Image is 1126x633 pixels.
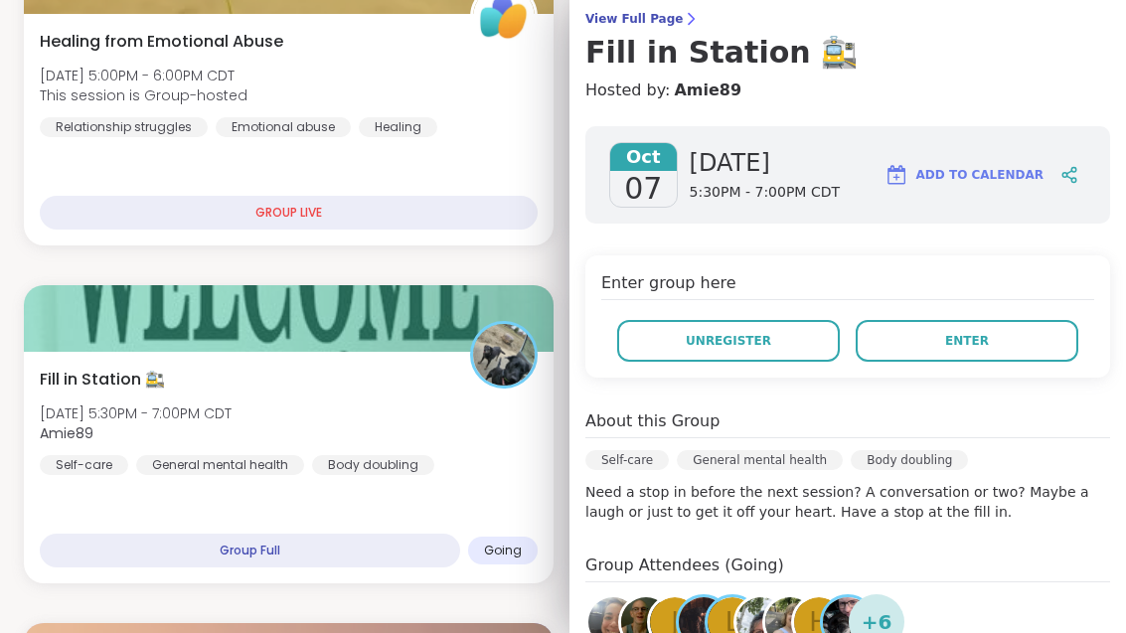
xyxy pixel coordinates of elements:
h3: Fill in Station 🚉 [585,35,1110,71]
span: View Full Page [585,11,1110,27]
img: ShareWell Logomark [885,163,908,187]
h4: Group Attendees (Going) [585,554,1110,582]
div: Body doubling [312,455,434,475]
span: Going [484,543,522,558]
div: Healing [359,117,437,137]
span: Add to Calendar [916,166,1044,184]
b: Amie89 [40,423,93,443]
span: Unregister [686,332,771,350]
span: [DATE] 5:00PM - 6:00PM CDT [40,66,247,85]
h4: Enter group here [601,271,1094,300]
p: Need a stop in before the next session? A conversation or two? Maybe a laugh or just to get it of... [585,482,1110,522]
span: 5:30PM - 7:00PM CDT [690,183,840,203]
span: Enter [945,332,989,350]
button: Unregister [617,320,840,362]
h4: Hosted by: [585,79,1110,102]
div: Self-care [40,455,128,475]
div: GROUP LIVE [40,196,538,230]
span: 07 [624,171,662,207]
h4: About this Group [585,409,720,433]
span: Oct [610,143,677,171]
span: Fill in Station 🚉 [40,368,165,392]
a: Amie89 [674,79,741,102]
div: Group Full [40,534,460,567]
div: General mental health [677,450,843,470]
div: Emotional abuse [216,117,351,137]
button: Add to Calendar [876,151,1052,199]
button: Enter [856,320,1078,362]
span: Healing from Emotional Abuse [40,30,283,54]
img: Amie89 [473,324,535,386]
div: General mental health [136,455,304,475]
span: This session is Group-hosted [40,85,247,105]
div: Self-care [585,450,669,470]
div: Body doubling [851,450,968,470]
span: [DATE] 5:30PM - 7:00PM CDT [40,403,232,423]
span: [DATE] [690,147,840,179]
div: Relationship struggles [40,117,208,137]
a: View Full PageFill in Station 🚉 [585,11,1110,71]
